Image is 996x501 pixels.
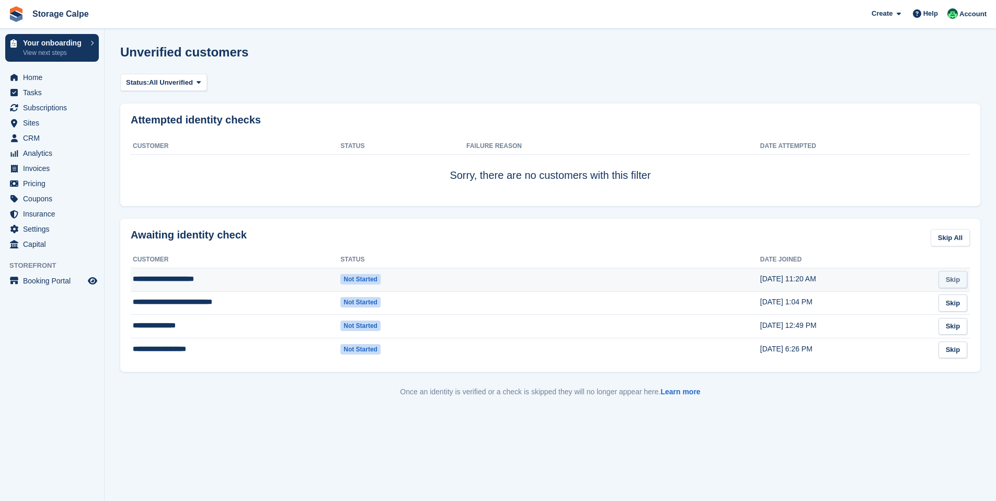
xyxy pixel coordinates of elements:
h1: Unverified customers [120,45,248,59]
p: Once an identity is verified or a check is skipped they will no longer appear here. [120,386,980,397]
a: Preview store [86,275,99,287]
a: menu [5,146,99,161]
a: Your onboarding View next steps [5,34,99,62]
span: Not started [340,274,381,284]
span: Sorry, there are no customers with this filter [450,169,650,181]
td: [DATE] 1:04 PM [760,291,928,315]
h2: Awaiting identity check [131,229,247,241]
h2: Attempted identity checks [131,114,970,126]
span: Create [872,8,892,19]
span: All Unverified [149,77,193,88]
a: menu [5,116,99,130]
a: Skip [938,341,967,359]
span: Analytics [23,146,86,161]
a: Skip [938,271,967,288]
td: [DATE] 6:26 PM [760,338,928,361]
th: Status [340,138,466,155]
a: Learn more [660,388,700,396]
a: menu [5,161,99,176]
th: Date joined [760,252,928,268]
img: stora-icon-8386f47178a22dfd0bd8f6a31ec36ba5ce8667c1dd55bd0f319d3a0aa187defe.svg [8,6,24,22]
th: Date attempted [760,138,928,155]
td: [DATE] 11:20 AM [760,268,928,291]
span: Help [923,8,938,19]
span: Status: [126,77,149,88]
th: Failure Reason [466,138,760,155]
th: Customer [131,252,340,268]
span: Capital [23,237,86,252]
p: View next steps [23,48,85,58]
span: Not started [340,344,381,355]
th: Customer [131,138,340,155]
span: Home [23,70,86,85]
a: menu [5,176,99,191]
span: Booking Portal [23,274,86,288]
a: menu [5,237,99,252]
span: Account [959,9,987,19]
span: Tasks [23,85,86,100]
a: Storage Calpe [28,5,93,22]
span: Coupons [23,191,86,206]
a: Skip [938,318,967,335]
img: Calpe Storage [947,8,958,19]
p: Your onboarding [23,39,85,47]
span: Subscriptions [23,100,86,115]
span: Not started [340,321,381,331]
span: Sites [23,116,86,130]
a: menu [5,191,99,206]
a: Skip [938,294,967,312]
a: menu [5,131,99,145]
a: Skip All [931,229,970,246]
button: Status: All Unverified [120,74,207,91]
span: Storefront [9,260,104,271]
span: CRM [23,131,86,145]
span: Not started [340,297,381,308]
span: Invoices [23,161,86,176]
th: Status [340,252,466,268]
a: menu [5,70,99,85]
span: Pricing [23,176,86,191]
span: Insurance [23,207,86,221]
td: [DATE] 12:49 PM [760,315,928,338]
span: Settings [23,222,86,236]
a: menu [5,207,99,221]
a: menu [5,85,99,100]
a: menu [5,222,99,236]
a: menu [5,100,99,115]
a: menu [5,274,99,288]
